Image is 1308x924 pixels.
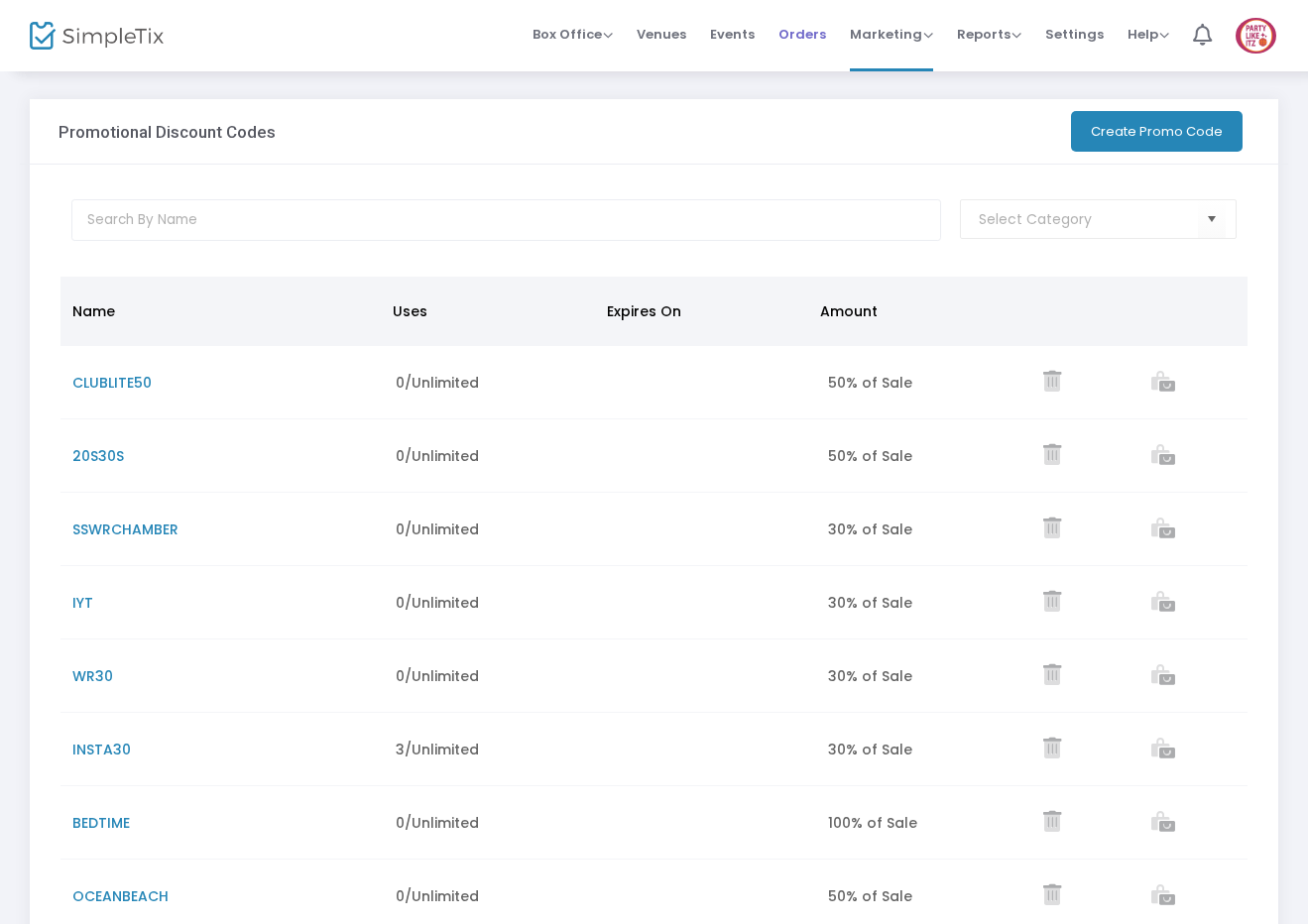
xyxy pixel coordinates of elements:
[72,666,113,686] span: WR30
[828,813,917,833] span: 100% of Sale
[828,446,912,466] span: 50% of Sale
[72,301,115,321] span: Name
[1198,199,1226,240] button: Select
[1128,25,1169,44] span: Help
[637,9,686,59] span: Venues
[72,520,178,539] span: SSWRCHAMBER
[957,25,1021,44] span: Reports
[396,373,479,393] span: 0/Unlimited
[396,813,479,833] span: 0/Unlimited
[1071,111,1243,152] button: Create Promo Code
[396,446,479,466] span: 0/Unlimited
[59,122,276,142] h3: Promotional Discount Codes
[1151,887,1175,907] a: View list of orders which used this promo code.
[778,9,826,59] span: Orders
[828,373,912,393] span: 50% of Sale
[1151,374,1175,394] a: View list of orders which used this promo code.
[1151,594,1175,614] a: View list of orders which used this promo code.
[72,813,130,833] span: BEDTIME
[828,666,912,686] span: 30% of Sale
[71,199,941,241] input: Search By Name
[533,25,613,44] span: Box Office
[72,740,131,759] span: INSTA30
[820,301,878,321] span: Amount
[828,593,912,613] span: 30% of Sale
[1151,447,1175,467] a: View list of orders which used this promo code.
[607,301,681,321] span: Expires On
[72,593,93,613] span: IYT
[979,209,1198,230] input: NO DATA FOUND
[828,740,912,759] span: 30% of Sale
[396,593,479,613] span: 0/Unlimited
[396,666,479,686] span: 0/Unlimited
[396,520,479,539] span: 0/Unlimited
[850,25,933,44] span: Marketing
[72,886,169,906] span: OCEANBEACH
[1045,9,1104,59] span: Settings
[72,373,152,393] span: CLUBLITE50
[828,886,912,906] span: 50% of Sale
[828,520,912,539] span: 30% of Sale
[393,301,427,321] span: Uses
[396,886,479,906] span: 0/Unlimited
[710,9,755,59] span: Events
[1151,520,1175,540] a: View list of orders which used this promo code.
[72,446,124,466] span: 20S30S
[1151,741,1175,760] a: View list of orders which used this promo code.
[1151,814,1175,834] a: View list of orders which used this promo code.
[1151,667,1175,687] a: View list of orders which used this promo code.
[396,740,479,759] span: 3/Unlimited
